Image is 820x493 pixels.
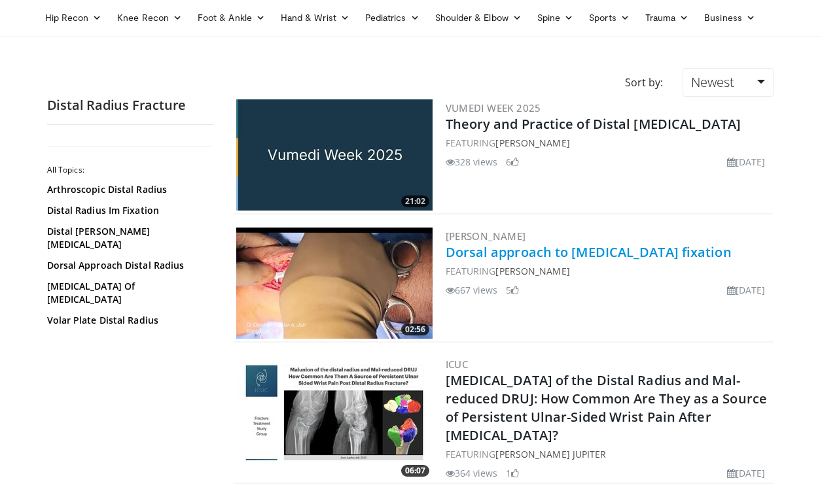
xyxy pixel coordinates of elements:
[190,5,273,31] a: Foot & Ankle
[273,5,357,31] a: Hand & Wrist
[47,204,207,217] a: Distal Radius Im Fixation
[37,5,110,31] a: Hip Recon
[236,228,433,339] a: 02:56
[47,314,207,327] a: Volar Plate Distal Radius
[683,68,773,97] a: Newest
[727,283,766,297] li: [DATE]
[236,362,433,473] a: 06:07
[236,362,433,473] img: b72fa1a2-0222-465c-b10e-9a714a8cf2da.jpg.300x170_q85_crop-smart_upscale.jpg
[529,5,581,31] a: Spine
[495,137,569,149] a: [PERSON_NAME]
[47,165,211,175] h2: All Topics:
[236,99,433,211] a: 21:02
[47,259,207,272] a: Dorsal Approach Distal Radius
[446,466,498,480] li: 364 views
[696,5,763,31] a: Business
[637,5,697,31] a: Trauma
[446,371,768,444] a: [MEDICAL_DATA] of the Distal Radius and Mal-reduced DRUJ: How Common Are They as a Source of Pers...
[495,448,606,460] a: [PERSON_NAME] Jupiter
[401,324,429,335] span: 02:56
[236,99,433,211] img: 00376a2a-df33-4357-8f72-5b9cd9908985.jpg.300x170_q85_crop-smart_upscale.jpg
[506,466,519,480] li: 1
[427,5,529,31] a: Shoulder & Elbow
[615,68,673,97] div: Sort by:
[727,155,766,169] li: [DATE]
[691,73,734,91] span: Newest
[109,5,190,31] a: Knee Recon
[47,183,207,196] a: Arthroscopic Distal Radius
[47,97,214,114] h2: Distal Radius Fracture
[446,447,771,461] div: FEATURING
[446,229,526,243] a: [PERSON_NAME]
[236,228,433,339] img: 44ea742f-4847-4f07-853f-8a642545db05.300x170_q85_crop-smart_upscale.jpg
[357,5,427,31] a: Pediatrics
[506,155,519,169] li: 6
[446,243,732,261] a: Dorsal approach to [MEDICAL_DATA] fixation
[727,466,766,480] li: [DATE]
[495,265,569,277] a: [PERSON_NAME]
[446,155,498,169] li: 328 views
[446,136,771,150] div: FEATURING
[401,465,429,477] span: 06:07
[446,264,771,278] div: FEATURING
[446,283,498,297] li: 667 views
[446,358,469,371] a: ICUC
[401,195,429,207] span: 21:02
[47,225,207,251] a: Distal [PERSON_NAME][MEDICAL_DATA]
[47,280,207,306] a: [MEDICAL_DATA] Of [MEDICAL_DATA]
[581,5,637,31] a: Sports
[446,115,741,133] a: Theory and Practice of Distal [MEDICAL_DATA]
[446,101,541,114] a: Vumedi Week 2025
[506,283,519,297] li: 5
